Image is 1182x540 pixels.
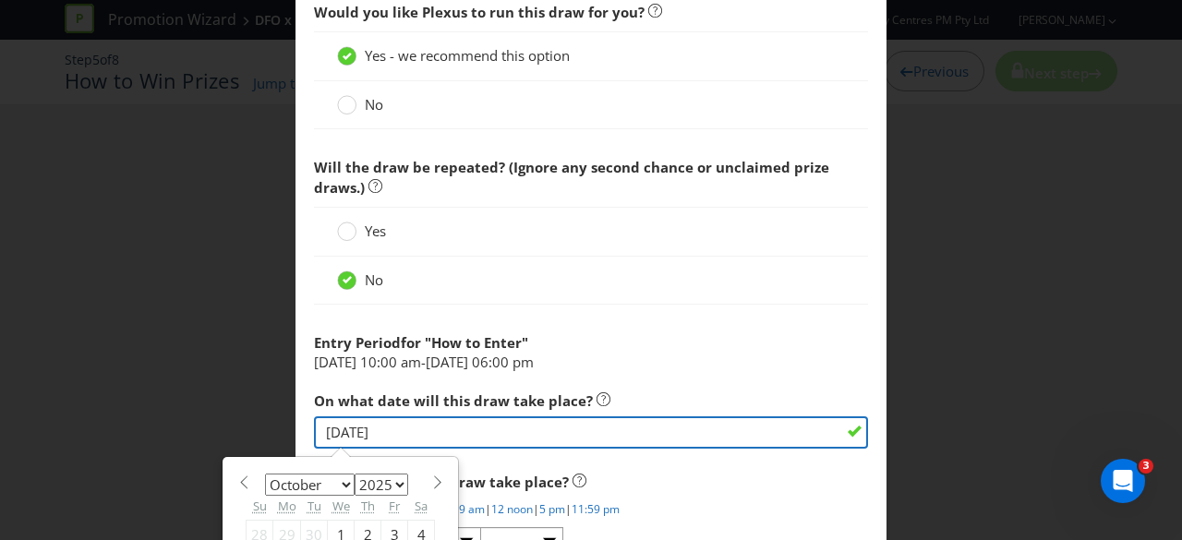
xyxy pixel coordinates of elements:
[314,333,401,352] span: Entry Period
[1101,459,1145,503] iframe: Intercom live chat
[365,270,383,289] span: No
[314,3,645,21] span: Would you like Plexus to run this draw for you?
[389,498,400,514] abbr: Friday
[365,46,570,65] span: Yes - we recommend this option
[365,95,383,114] span: No
[314,158,829,196] span: Will the draw be repeated? (Ignore any second chance or unclaimed prize draws.)
[415,498,428,514] abbr: Saturday
[314,353,356,371] span: [DATE]
[314,391,593,410] span: On what date will this draw take place?
[365,222,386,240] span: Yes
[459,501,485,517] a: 9 am
[565,501,572,517] span: |
[472,353,534,371] span: 06:00 pm
[361,498,375,514] abbr: Thursday
[308,498,321,514] abbr: Tuesday
[1139,459,1153,474] span: 3
[522,333,528,352] span: "
[572,501,620,517] a: 11:59 pm
[485,501,491,517] span: |
[421,353,426,371] span: -
[278,498,296,514] abbr: Monday
[401,333,431,352] span: for "
[539,501,565,517] a: 5 pm
[426,353,468,371] span: [DATE]
[253,498,267,514] abbr: Sunday
[332,498,350,514] abbr: Wednesday
[314,416,868,449] input: DD/MM/YYYY
[360,353,421,371] span: 10:00 am
[491,501,533,517] a: 12 noon
[533,501,539,517] span: |
[431,333,522,352] span: How to Enter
